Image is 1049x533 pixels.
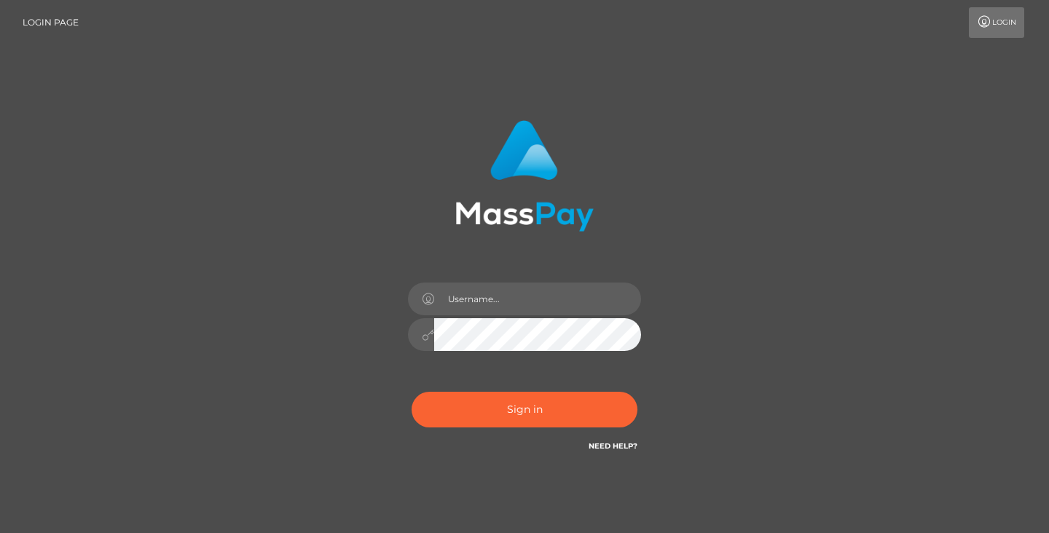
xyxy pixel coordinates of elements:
[434,283,641,315] input: Username...
[455,120,594,232] img: MassPay Login
[969,7,1024,38] a: Login
[589,441,637,451] a: Need Help?
[412,392,637,427] button: Sign in
[23,7,79,38] a: Login Page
